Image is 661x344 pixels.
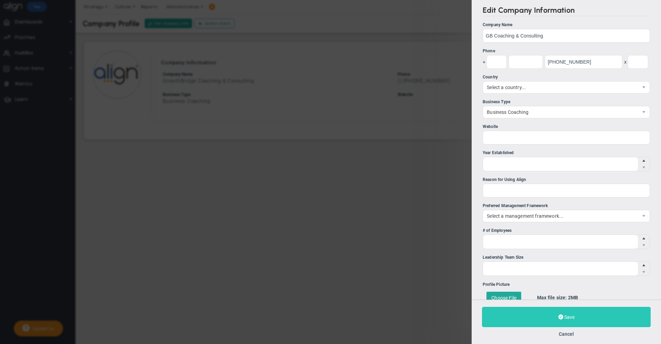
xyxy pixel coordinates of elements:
span: Increase value [638,235,650,242]
input: Phone + x [508,55,543,69]
div: Preferred Management Framework [483,203,650,209]
div: Leadership Team Size [483,254,650,261]
span: Save [564,314,575,320]
input: Company Name [483,29,650,43]
div: Company Name [483,22,650,28]
input: # of Employees [483,235,638,249]
span: + [483,55,485,69]
input: Leadership Team Size [483,262,638,276]
div: Phone [483,48,650,54]
input: Phone + x [545,55,622,69]
span: Select a country... [483,82,638,93]
span: x [624,55,627,69]
div: Website [483,123,650,130]
div: # of Employees [483,227,650,234]
input: Website [483,131,650,144]
div: Max file size: 2MB [528,288,650,308]
div: Reason for Using Align [483,176,650,183]
span: select [638,210,650,222]
span: Increase value [638,157,650,164]
input: Year Established [483,157,638,171]
div: Year Established [483,150,650,156]
button: Save [482,307,651,327]
span: select [638,82,650,93]
span: Business Coaching [483,106,638,118]
button: Cancel [559,331,574,337]
span: Select a management framework... [483,210,638,222]
span: Increase value [638,262,650,269]
div: Choose File [486,292,521,304]
span: select [638,106,650,118]
div: Country [483,74,650,80]
div: Profile Picture [483,281,650,288]
input: Phone + x [628,55,648,69]
span: Decrease value [638,164,650,171]
span: Decrease value [638,269,650,276]
span: Decrease value [638,242,650,249]
input: Reason for Using Align [483,184,650,197]
h2: Edit Company Information [483,6,650,16]
div: Business Type [483,99,650,105]
input: Phone + x [486,55,507,69]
